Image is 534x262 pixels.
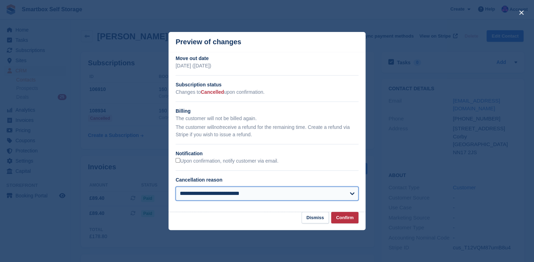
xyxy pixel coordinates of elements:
[176,107,358,115] h2: Billing
[176,81,358,89] h2: Subscription status
[214,124,221,130] em: not
[176,38,241,46] p: Preview of changes
[176,150,358,157] h2: Notification
[331,212,358,223] button: Confirm
[176,177,222,183] label: Cancellation reason
[301,212,329,223] button: Dismiss
[176,89,358,96] p: Changes to upon confirmation.
[176,55,358,62] h2: Move out date
[516,7,527,18] button: close
[176,124,358,138] p: The customer will receive a refund for the remaining time. Create a refund via Stripe if you wish...
[176,115,358,122] p: The customer will not be billed again.
[176,62,358,70] p: [DATE] ([DATE])
[176,158,278,164] label: Upon confirmation, notify customer via email.
[201,89,224,95] span: Cancelled
[176,158,180,163] input: Upon confirmation, notify customer via email.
